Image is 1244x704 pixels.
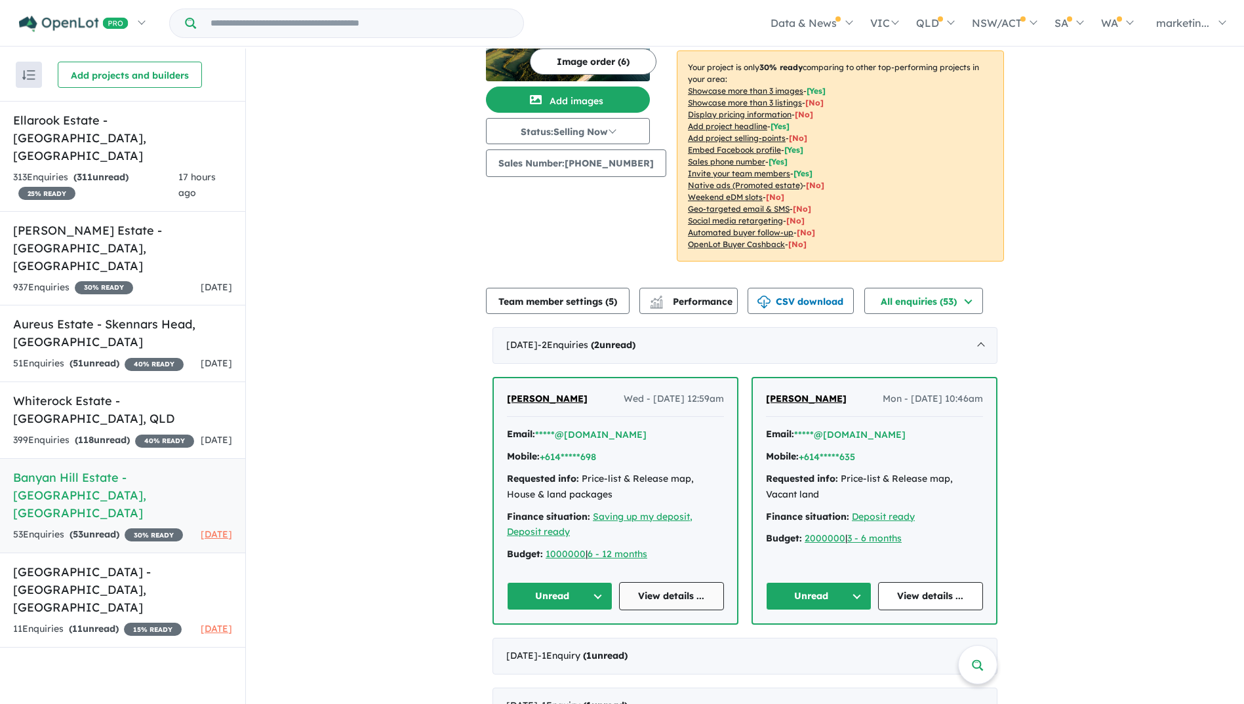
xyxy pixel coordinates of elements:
div: | [766,531,983,547]
span: [ No ] [789,133,807,143]
span: - 1 Enquir y [538,650,628,661]
u: Add project headline [688,121,767,131]
h5: Aureus Estate - Skennars Head , [GEOGRAPHIC_DATA] [13,315,232,351]
span: Mon - [DATE] 10:46am [883,391,983,407]
span: [ No ] [795,109,813,119]
a: View details ... [619,582,725,610]
span: [No] [766,192,784,202]
span: 30 % READY [75,281,133,294]
strong: Budget: [766,532,802,544]
u: OpenLot Buyer Cashback [688,239,785,249]
strong: Finance situation: [507,511,590,522]
button: Sales Number:[PHONE_NUMBER] [486,149,666,177]
div: | [507,547,724,562]
u: Sales phone number [688,157,765,166]
span: [No] [788,239,807,249]
u: Embed Facebook profile [688,145,781,155]
a: Saving up my deposit, Deposit ready [507,511,692,538]
button: All enquiries (53) [864,288,983,314]
strong: ( unread) [583,650,628,661]
h5: Ellarook Estate - [GEOGRAPHIC_DATA] , [GEOGRAPHIC_DATA] [13,111,232,165]
u: Automated buyer follow-up [688,227,793,237]
div: 313 Enquir ies [13,170,178,201]
span: Wed - [DATE] 12:59am [624,391,724,407]
strong: Budget: [507,548,543,560]
span: marketin... [1156,16,1209,29]
strong: Finance situation: [766,511,849,522]
span: 311 [77,171,92,183]
strong: ( unread) [70,357,119,369]
button: Add images [486,87,650,113]
a: 1000000 [546,548,586,560]
span: 51 [73,357,83,369]
img: line-chart.svg [651,296,662,303]
input: Try estate name, suburb, builder or developer [199,9,521,37]
strong: ( unread) [75,434,130,446]
a: [PERSON_NAME] [766,391,847,407]
strong: Requested info: [766,473,838,484]
strong: ( unread) [591,339,635,351]
span: [ Yes ] [784,145,803,155]
a: 6 - 12 months [588,548,647,560]
span: [No] [793,204,811,214]
button: CSV download [748,288,854,314]
span: [ Yes ] [769,157,788,166]
span: 17 hours ago [178,171,216,199]
a: Deposit ready [852,511,915,522]
h5: [GEOGRAPHIC_DATA] - [GEOGRAPHIC_DATA] , [GEOGRAPHIC_DATA] [13,563,232,616]
span: [No] [806,180,824,190]
span: [ Yes ] [793,168,813,178]
u: Social media retargeting [688,216,783,225]
a: View details ... [878,582,984,610]
a: [PERSON_NAME] [507,391,588,407]
u: Add project selling-points [688,133,786,143]
p: Your project is only comparing to other top-performing projects in your area: - - - - - - - - - -... [677,50,1004,262]
div: Price-list & Release map, House & land packages [507,471,724,503]
span: 40 % READY [135,435,194,448]
a: 2000000 [805,532,845,544]
img: download icon [757,296,771,309]
strong: Requested info: [507,473,579,484]
strong: Mobile: [507,450,540,462]
u: Invite your team members [688,168,790,178]
span: [DATE] [201,357,232,369]
strong: Email: [507,428,535,440]
span: 15 % READY [124,623,182,636]
span: Performance [652,296,732,307]
button: Unread [507,582,612,610]
span: - 2 Enquir ies [538,339,635,351]
button: Image order (6) [530,49,656,75]
img: Openlot PRO Logo White [19,16,129,32]
u: Native ads (Promoted estate) [688,180,803,190]
button: Performance [639,288,738,314]
span: 30 % READY [125,528,183,541]
strong: ( unread) [73,171,129,183]
u: Weekend eDM slots [688,192,763,202]
div: 51 Enquir ies [13,356,184,372]
button: Team member settings (5) [486,288,630,314]
h5: Banyan Hill Estate - [GEOGRAPHIC_DATA] , [GEOGRAPHIC_DATA] [13,469,232,522]
div: [DATE] [492,327,997,364]
span: [ Yes ] [771,121,790,131]
span: 5 [609,296,614,307]
div: Price-list & Release map, Vacant land [766,471,983,503]
span: 2 [594,339,599,351]
strong: ( unread) [69,623,119,635]
span: 118 [78,434,94,446]
div: [DATE] [492,638,997,675]
div: 399 Enquir ies [13,433,194,448]
div: 53 Enquir ies [13,527,183,543]
span: [DATE] [201,528,232,540]
u: 3 - 6 months [847,532,902,544]
span: 11 [72,623,83,635]
div: 937 Enquir ies [13,280,133,296]
u: Showcase more than 3 listings [688,98,802,108]
span: [PERSON_NAME] [766,393,847,404]
strong: ( unread) [70,528,119,540]
u: Showcase more than 3 images [688,86,803,96]
div: 11 Enquir ies [13,621,182,637]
